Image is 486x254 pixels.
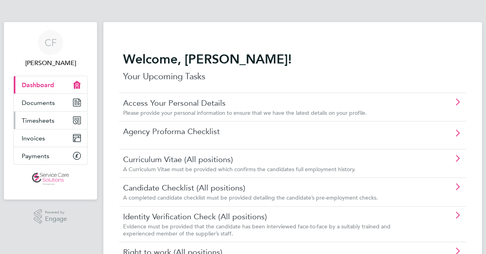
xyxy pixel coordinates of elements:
a: Powered byEngage [34,209,67,224]
img: servicecare-logo-retina.png [32,173,69,185]
a: Access Your Personal Details [123,98,418,108]
span: Timesheets [22,117,54,124]
a: Payments [14,147,87,164]
span: A Curriculum Vitae must be provided which confirms the candidates full employment history. [123,166,355,173]
a: Go to home page [13,173,88,185]
a: Timesheets [14,112,87,129]
span: Engage [45,216,67,222]
span: Invoices [22,134,45,142]
span: CF [45,37,57,48]
a: Agency Proforma Checklist [123,126,418,136]
a: CF[PERSON_NAME] [13,30,88,68]
a: Candidate Checklist (All positions) [123,183,418,193]
nav: Main navigation [4,22,97,200]
a: Documents [14,94,87,111]
p: Your Upcoming Tasks [123,70,462,83]
a: Curriculum Vitae (All positions) [123,154,418,164]
span: Evidence must be provided that the candidate has been interviewed face-to-face by a suitably trai... [123,223,391,237]
a: Invoices [14,129,87,147]
a: Identity Verification Check (All positions) [123,211,418,222]
span: Please provide your personal information to ensure that we have the latest details on your profile. [123,109,367,116]
span: Payments [22,152,49,160]
h2: Welcome, [PERSON_NAME]! [123,51,462,67]
span: A completed candidate checklist must be provided detailing the candidate’s pre-employment checks. [123,194,378,201]
span: Cleo Ferguson [13,58,88,68]
span: Documents [22,99,55,106]
span: Powered by [45,209,67,216]
a: Dashboard [14,76,87,93]
span: Dashboard [22,81,54,89]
